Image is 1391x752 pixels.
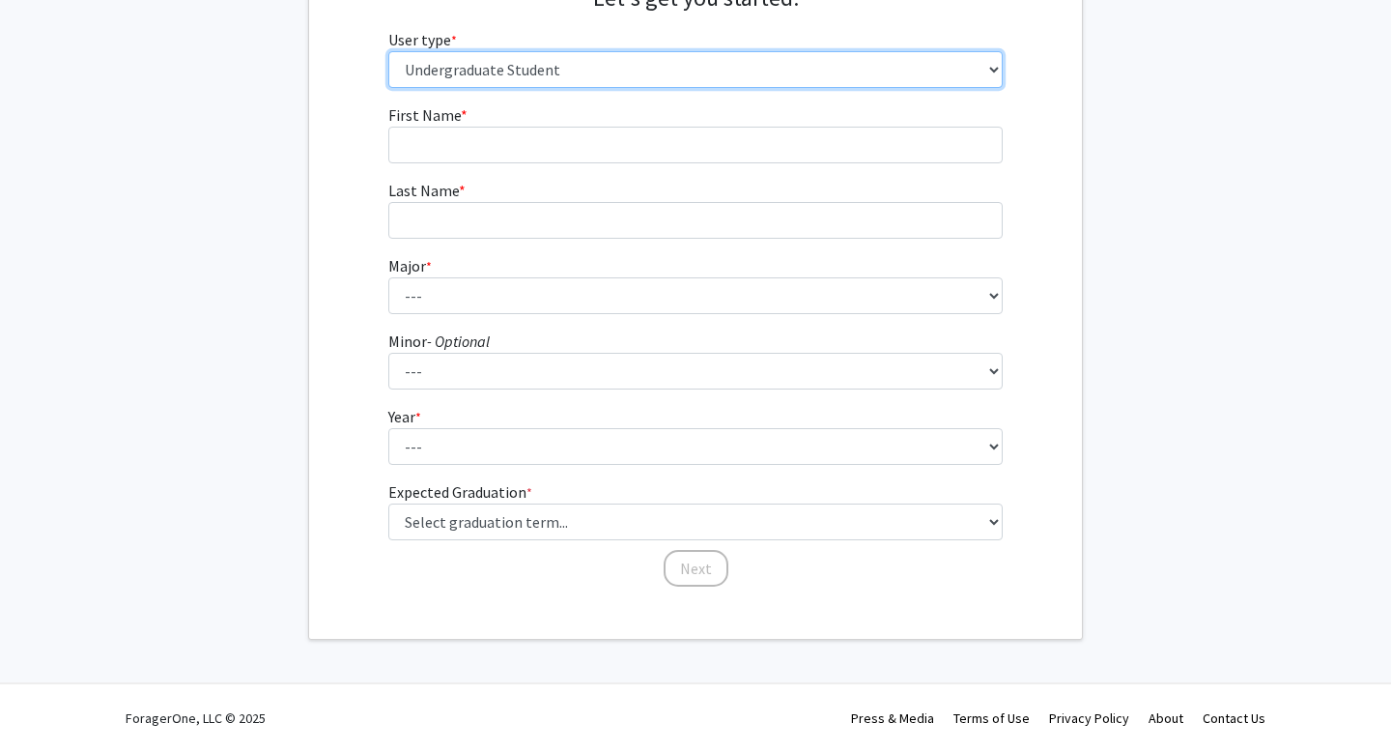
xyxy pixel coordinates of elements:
[388,181,459,200] span: Last Name
[126,684,266,752] div: ForagerOne, LLC © 2025
[388,330,490,353] label: Minor
[388,28,457,51] label: User type
[427,332,490,351] i: - Optional
[664,550,728,587] button: Next
[388,405,421,428] label: Year
[851,709,934,727] a: Press & Media
[14,665,82,738] iframe: Chat
[1149,709,1183,727] a: About
[388,254,432,277] label: Major
[1203,709,1265,727] a: Contact Us
[953,709,1030,727] a: Terms of Use
[1049,709,1129,727] a: Privacy Policy
[388,105,461,125] span: First Name
[388,480,532,504] label: Expected Graduation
